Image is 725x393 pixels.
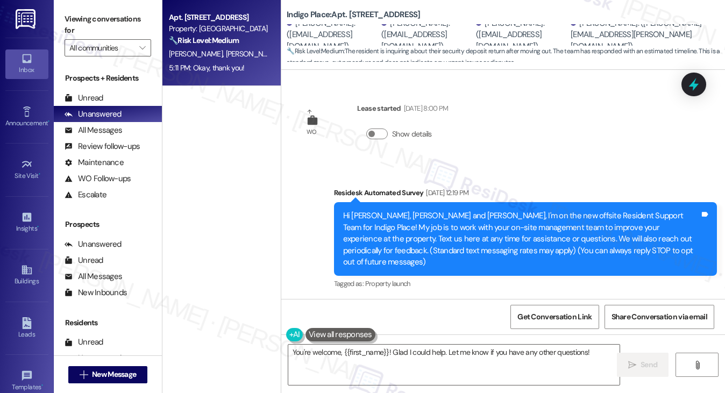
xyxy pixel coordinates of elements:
i:  [139,44,145,52]
div: WO Follow-ups [65,173,131,184]
i:  [693,361,701,369]
div: Lease started [357,103,448,118]
a: Site Visit • [5,155,48,184]
label: Show details [392,128,432,140]
div: Unread [65,92,103,104]
div: Unread [65,255,103,266]
span: [PERSON_NAME] [226,49,283,59]
div: Residents [54,317,162,328]
span: Get Conversation Link [517,311,592,323]
a: Buildings [5,261,48,290]
textarea: You're welcome, {{first_name}}! Glad I could help. Let me know if you have any other questions! [288,345,620,385]
i:  [628,361,636,369]
span: [PERSON_NAME] [169,49,226,59]
input: All communities [69,39,134,56]
span: • [37,223,39,231]
div: Hi [PERSON_NAME], [PERSON_NAME] and [PERSON_NAME], I'm on the new offsite Resident Support Team f... [343,210,700,268]
div: [PERSON_NAME]. ([PERSON_NAME][EMAIL_ADDRESS][PERSON_NAME][DOMAIN_NAME]) [571,18,717,52]
div: Tagged as: [334,276,717,291]
button: Get Conversation Link [510,305,599,329]
div: All Messages [65,271,122,282]
span: Send [641,359,657,370]
a: Insights • [5,208,48,237]
strong: 🔧 Risk Level: Medium [287,47,344,55]
div: [DATE] 12:19 PM [423,187,468,198]
div: Apt. [STREET_ADDRESS] [169,12,268,23]
div: [PERSON_NAME]. ([EMAIL_ADDRESS][DOMAIN_NAME]) [381,18,473,52]
strong: 🔧 Risk Level: Medium [169,35,239,45]
button: New Message [68,366,148,383]
div: New Inbounds [65,287,127,298]
div: Unanswered [65,109,122,120]
div: Review follow-ups [65,141,140,152]
div: Prospects [54,219,162,230]
div: Unread [65,337,103,348]
b: Indigo Place: Apt. [STREET_ADDRESS] [287,9,421,20]
div: Property: [GEOGRAPHIC_DATA] [169,23,268,34]
div: Unanswered [65,239,122,250]
span: New Message [92,369,136,380]
i:  [80,370,88,379]
div: WO [307,126,317,138]
div: Prospects + Residents [54,73,162,84]
div: 5:11 PM: Okay, thank you! [169,63,245,73]
div: Unanswered [65,353,122,364]
div: Escalate [65,189,106,201]
div: [PERSON_NAME]. ([EMAIL_ADDRESS][DOMAIN_NAME]) [476,18,568,52]
div: [PERSON_NAME]. ([EMAIL_ADDRESS][DOMAIN_NAME]) [287,18,379,52]
div: All Messages [65,125,122,136]
a: Leads [5,314,48,343]
span: • [39,170,40,178]
button: Share Conversation via email [605,305,714,329]
span: • [48,118,49,125]
span: : The resident is inquiring about their security deposit return after moving out. The team has re... [287,46,725,69]
img: ResiDesk Logo [16,9,38,29]
span: Property launch [365,279,410,288]
span: • [41,382,43,389]
label: Viewing conversations for [65,11,151,39]
div: Maintenance [65,157,124,168]
span: Share Conversation via email [612,311,707,323]
div: [DATE] 8:00 PM [401,103,449,114]
button: Send [617,353,669,377]
a: Inbox [5,49,48,78]
div: Residesk Automated Survey [334,187,717,202]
